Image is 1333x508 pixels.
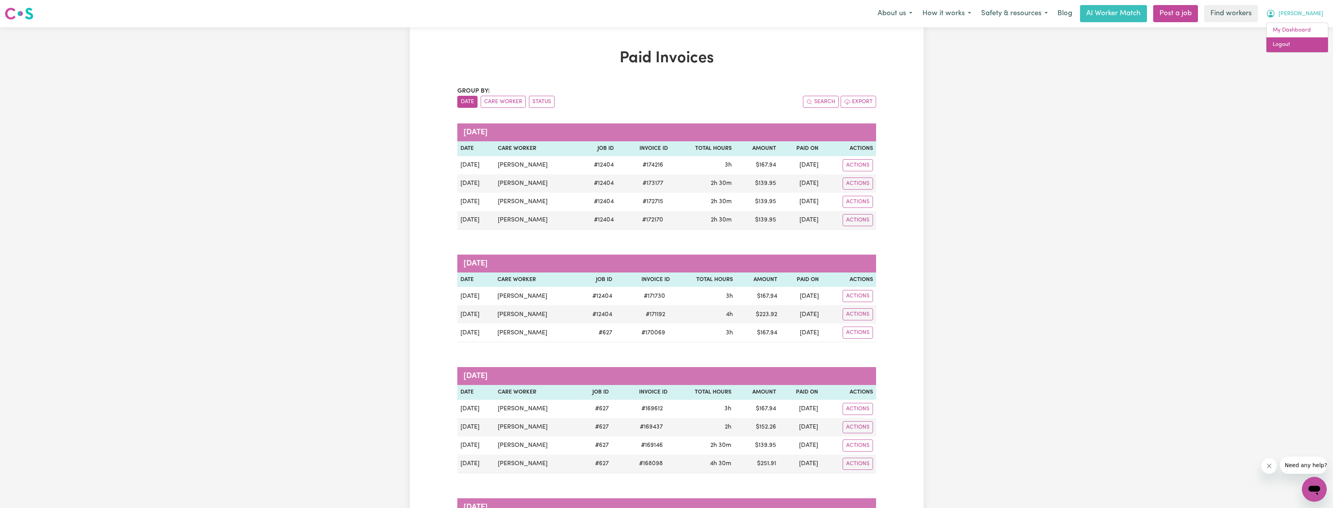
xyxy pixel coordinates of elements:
[1302,477,1327,502] iframe: Button to launch messaging window
[641,310,670,319] span: # 171192
[457,255,876,272] caption: [DATE]
[457,418,495,436] td: [DATE]
[5,5,47,12] span: Need any help?
[736,287,780,305] td: $ 167.94
[726,311,733,318] span: 4 hours
[1053,5,1077,22] a: Blog
[779,436,822,455] td: [DATE]
[734,400,779,418] td: $ 167.94
[779,455,822,473] td: [DATE]
[577,323,615,342] td: # 627
[843,439,873,452] button: Actions
[634,459,667,468] span: # 168098
[457,385,495,400] th: Date
[457,174,495,193] td: [DATE]
[578,174,617,193] td: # 12404
[637,404,667,413] span: # 169612
[612,385,671,400] th: Invoice ID
[843,403,873,415] button: Actions
[779,174,821,193] td: [DATE]
[734,418,779,436] td: $ 152.26
[457,323,495,342] td: [DATE]
[735,156,779,174] td: $ 167.94
[1204,5,1258,22] a: Find workers
[529,96,555,108] button: sort invoices by paid status
[711,199,732,205] span: 2 hours 30 minutes
[1279,10,1323,18] span: [PERSON_NAME]
[638,215,668,225] span: # 172170
[577,287,615,305] td: # 12404
[495,418,578,436] td: [PERSON_NAME]
[457,156,495,174] td: [DATE]
[843,308,873,320] button: Actions
[779,193,821,211] td: [DATE]
[1153,5,1198,22] a: Post a job
[724,406,731,412] span: 3 hours
[821,385,876,400] th: Actions
[494,272,577,287] th: Care Worker
[638,179,668,188] span: # 173177
[726,330,733,336] span: 3 hours
[457,211,495,230] td: [DATE]
[917,5,976,22] button: How it works
[577,272,615,287] th: Job ID
[617,141,671,156] th: Invoice ID
[495,455,578,473] td: [PERSON_NAME]
[710,461,731,467] span: 4 hours 30 minutes
[779,385,822,400] th: Paid On
[780,272,822,287] th: Paid On
[578,400,612,418] td: # 627
[671,385,734,400] th: Total Hours
[5,7,33,21] img: Careseekers logo
[457,272,495,287] th: Date
[578,211,617,230] td: # 12404
[725,162,732,168] span: 3 hours
[457,455,495,473] td: [DATE]
[457,96,478,108] button: sort invoices by date
[803,96,839,108] button: Search
[457,287,495,305] td: [DATE]
[578,436,612,455] td: # 627
[1261,5,1328,22] button: My Account
[734,385,779,400] th: Amount
[843,458,873,470] button: Actions
[5,5,33,23] a: Careseekers logo
[710,442,731,448] span: 2 hours 30 minutes
[822,141,876,156] th: Actions
[843,290,873,302] button: Actions
[779,141,821,156] th: Paid On
[481,96,526,108] button: sort invoices by care worker
[457,49,876,68] h1: Paid Invoices
[843,327,873,339] button: Actions
[578,418,612,436] td: # 627
[635,422,667,432] span: # 169437
[495,174,578,193] td: [PERSON_NAME]
[639,292,670,301] span: # 171730
[457,193,495,211] td: [DATE]
[495,211,578,230] td: [PERSON_NAME]
[736,272,780,287] th: Amount
[457,141,495,156] th: Date
[780,287,822,305] td: [DATE]
[736,305,780,323] td: $ 223.92
[735,193,779,211] td: $ 139.95
[638,197,668,206] span: # 172715
[843,178,873,190] button: Actions
[494,305,577,323] td: [PERSON_NAME]
[457,123,876,141] caption: [DATE]
[779,418,822,436] td: [DATE]
[495,436,578,455] td: [PERSON_NAME]
[976,5,1053,22] button: Safety & resources
[843,159,873,171] button: Actions
[734,436,779,455] td: $ 139.95
[457,88,490,94] span: Group by:
[637,328,670,337] span: # 170069
[457,305,495,323] td: [DATE]
[726,293,733,299] span: 3 hours
[494,323,577,342] td: [PERSON_NAME]
[578,455,612,473] td: # 627
[578,156,617,174] td: # 12404
[779,211,821,230] td: [DATE]
[735,141,779,156] th: Amount
[495,156,578,174] td: [PERSON_NAME]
